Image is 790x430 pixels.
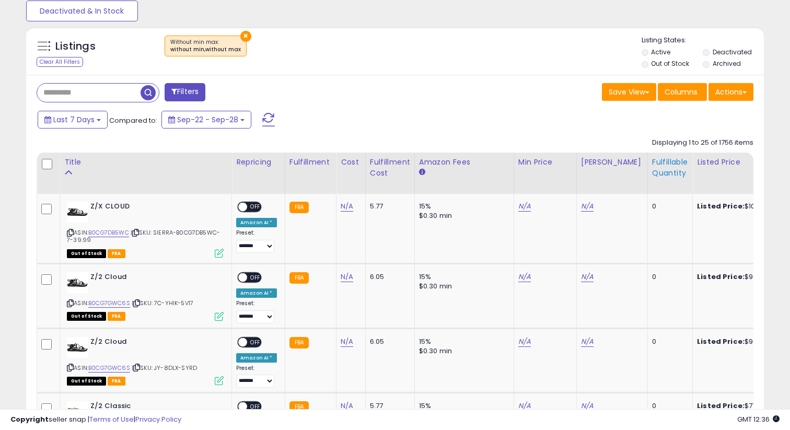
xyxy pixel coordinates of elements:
[518,272,531,282] a: N/A
[697,272,745,282] b: Listed Price:
[109,115,157,125] span: Compared to:
[90,202,217,214] b: Z/X CLOUD
[581,157,643,168] div: [PERSON_NAME]
[37,57,83,67] div: Clear All Filters
[419,157,509,168] div: Amazon Fees
[651,48,670,56] label: Active
[289,272,309,284] small: FBA
[132,299,193,307] span: | SKU: 7C-YHIK-5V17
[370,202,406,211] div: 5.77
[737,414,780,424] span: 2025-10-6 12:36 GMT
[289,337,309,348] small: FBA
[697,337,784,346] div: $90.00
[713,59,741,68] label: Archived
[658,83,707,101] button: Columns
[236,353,277,363] div: Amazon AI *
[370,337,406,346] div: 6.05
[64,157,227,168] div: Title
[89,414,134,424] a: Terms of Use
[236,229,277,253] div: Preset:
[247,338,264,346] span: OFF
[135,414,181,424] a: Privacy Policy
[67,377,106,386] span: All listings that are currently out of stock and unavailable for purchase on Amazon
[581,201,594,212] a: N/A
[419,211,506,220] div: $0.30 min
[108,249,125,258] span: FBA
[10,414,49,424] strong: Copyright
[341,201,353,212] a: N/A
[108,377,125,386] span: FBA
[419,272,506,282] div: 15%
[518,201,531,212] a: N/A
[53,114,95,125] span: Last 7 Days
[38,111,108,129] button: Last 7 Days
[132,364,197,372] span: | SKU: JY-8DLX-SYRD
[177,114,238,125] span: Sep-22 - Sep-28
[652,202,684,211] div: 0
[419,337,506,346] div: 15%
[652,272,684,282] div: 0
[67,202,88,223] img: 41sIiGaj9QL._SL40_.jpg
[642,36,764,45] p: Listing States:
[370,157,410,179] div: Fulfillment Cost
[652,138,753,148] div: Displaying 1 to 25 of 1756 items
[67,202,224,257] div: ASIN:
[67,228,220,244] span: | SKU: SIERRA-B0CG7DB5WC-7-39.99
[665,87,698,97] span: Columns
[247,203,264,212] span: OFF
[67,272,224,320] div: ASIN:
[236,218,277,227] div: Amazon AI *
[88,364,130,373] a: B0CG7GWC6S
[341,272,353,282] a: N/A
[26,1,138,21] button: Deactivated & In Stock
[55,39,96,54] h5: Listings
[247,273,264,282] span: OFF
[697,157,787,168] div: Listed Price
[289,202,309,213] small: FBA
[289,157,332,168] div: Fulfillment
[581,272,594,282] a: N/A
[170,38,241,54] span: Without min max :
[67,337,88,358] img: 41dpRtPhnCL._SL40_.jpg
[90,337,217,350] b: Z/2 Cloud
[652,157,688,179] div: Fulfillable Quantity
[708,83,753,101] button: Actions
[236,365,277,388] div: Preset:
[697,201,745,211] b: Listed Price:
[581,336,594,347] a: N/A
[651,59,689,68] label: Out of Stock
[602,83,656,101] button: Save View
[240,31,251,42] button: ×
[88,228,129,237] a: B0CG7DB5WC
[170,46,241,53] div: without min,without max
[697,272,784,282] div: $90.00
[518,157,572,168] div: Min Price
[88,299,130,308] a: B0CG7GWC6S
[518,336,531,347] a: N/A
[652,337,684,346] div: 0
[67,312,106,321] span: All listings that are currently out of stock and unavailable for purchase on Amazon
[236,157,281,168] div: Repricing
[67,272,88,293] img: 41dpRtPhnCL._SL40_.jpg
[236,288,277,298] div: Amazon AI *
[67,337,224,385] div: ASIN:
[713,48,752,56] label: Deactivated
[165,83,205,101] button: Filters
[697,202,784,211] div: $100.00
[90,272,217,285] b: Z/2 Cloud
[236,300,277,323] div: Preset:
[341,157,361,168] div: Cost
[419,282,506,291] div: $0.30 min
[341,336,353,347] a: N/A
[419,168,425,177] small: Amazon Fees.
[161,111,251,129] button: Sep-22 - Sep-28
[67,249,106,258] span: All listings that are currently out of stock and unavailable for purchase on Amazon
[10,415,181,425] div: seller snap | |
[370,272,406,282] div: 6.05
[419,346,506,356] div: $0.30 min
[108,312,125,321] span: FBA
[419,202,506,211] div: 15%
[697,336,745,346] b: Listed Price:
